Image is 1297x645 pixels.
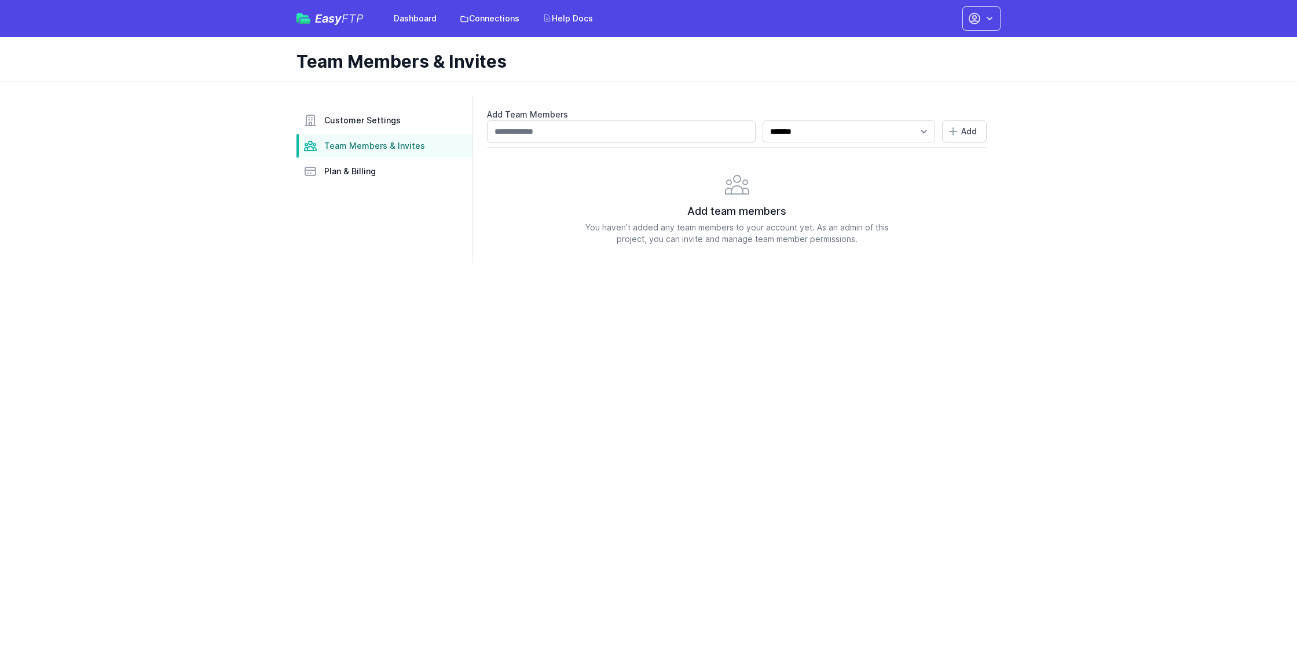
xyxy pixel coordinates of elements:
a: Customer Settings [296,109,472,132]
span: Customer Settings [324,115,401,126]
img: easyftp_logo.png [296,13,310,24]
a: Connections [453,8,526,29]
a: EasyFTP [296,13,364,24]
span: Easy [315,13,364,24]
span: Add [961,126,977,137]
span: FTP [342,12,364,25]
h2: Add team members [487,203,987,219]
span: Team Members & Invites [324,140,425,152]
h1: Team Members & Invites [296,51,991,72]
span: Plan & Billing [324,166,376,177]
a: Plan & Billing [296,160,472,183]
p: You haven’t added any team members to your account yet. As an admin of this project, you can invi... [487,222,987,245]
a: Team Members & Invites [296,134,472,157]
a: Help Docs [536,8,600,29]
label: Add Team Members [487,109,987,120]
a: Dashboard [387,8,444,29]
button: Add [942,120,987,142]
